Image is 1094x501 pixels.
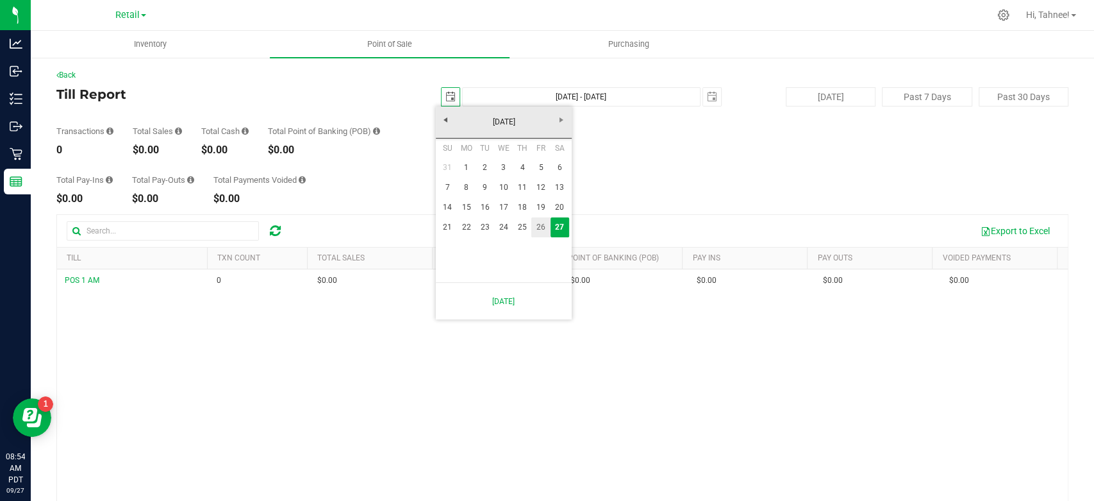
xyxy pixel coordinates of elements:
a: 10 [494,178,513,198]
a: 22 [457,217,476,237]
i: Sum of the successful, non-voided point-of-banking payment transaction amounts, both via payment ... [373,127,380,135]
a: 24 [494,217,513,237]
span: select [442,88,460,106]
a: Back [56,71,76,80]
iframe: Resource center [13,398,51,437]
div: $0.00 [213,194,306,204]
span: select [703,88,721,106]
p: 08:54 AM PDT [6,451,25,486]
a: [DATE] [443,288,565,314]
a: 7 [438,178,457,198]
div: Total Payments Voided [213,176,306,184]
button: Past 7 Days [882,87,972,106]
span: Hi, Tahnee! [1026,10,1070,20]
a: 26 [531,217,550,237]
th: Tuesday [476,139,494,158]
a: 27 [551,217,569,237]
a: 5 [531,158,550,178]
a: 18 [513,198,531,217]
i: Sum of all voided payment transaction amounts (excluding tips and transaction fees) within the da... [299,176,306,184]
span: Inventory [117,38,184,50]
a: 12 [531,178,550,198]
button: Export to Excel [972,220,1058,242]
a: Pay Outs [817,253,852,262]
div: $0.00 [133,145,182,155]
a: 17 [494,198,513,217]
i: Sum of all successful, non-voided payment transaction amounts (excluding tips and transaction fee... [175,127,182,135]
button: [DATE] [786,87,875,106]
i: Sum of all successful, non-voided cash payment transaction amounts (excluding tips and transactio... [242,127,249,135]
a: 16 [476,198,494,217]
span: $0.00 [823,275,843,287]
td: Current focused date is Saturday, September 27, 2025 [551,217,569,237]
div: $0.00 [132,194,194,204]
i: Sum of all cash pay-outs removed from tills within the date range. [187,176,194,184]
span: POS 1 AM [65,276,99,285]
a: TXN Count [217,253,260,262]
th: Wednesday [494,139,513,158]
a: Total Sales [317,253,365,262]
a: 13 [551,178,569,198]
input: Search... [67,221,259,241]
inline-svg: Retail [10,148,22,160]
div: 0 [56,145,113,155]
span: Purchasing [591,38,667,50]
a: 25 [513,217,531,237]
a: 23 [476,217,494,237]
a: 2 [476,158,494,178]
a: 4 [513,158,531,178]
a: Point of Sale [270,31,509,58]
inline-svg: Inbound [10,65,22,78]
a: 8 [457,178,476,198]
a: 11 [513,178,531,198]
inline-svg: Analytics [10,37,22,50]
i: Sum of all cash pay-ins added to tills within the date range. [106,176,113,184]
div: $0.00 [268,145,380,155]
a: [DATE] [435,112,573,132]
i: Count of all successful payment transactions, possibly including voids, refunds, and cash-back fr... [106,127,113,135]
span: $0.00 [570,275,590,287]
a: Purchasing [510,31,749,58]
a: Inventory [31,31,270,58]
th: Sunday [438,139,457,158]
a: Point of Banking (POB) [567,253,658,262]
span: Retail [115,10,140,21]
div: $0.00 [56,194,113,204]
span: $0.00 [949,275,969,287]
a: 20 [551,198,569,217]
a: 21 [438,217,457,237]
span: $0.00 [317,275,337,287]
p: 09/27 [6,486,25,495]
a: 14 [438,198,457,217]
a: Till [67,253,81,262]
div: Total Pay-Outs [132,176,194,184]
a: 3 [494,158,513,178]
th: Friday [531,139,550,158]
div: Total Pay-Ins [56,176,113,184]
button: Past 30 Days [979,87,1068,106]
span: Point of Sale [350,38,429,50]
th: Thursday [513,139,531,158]
a: Pay Ins [692,253,720,262]
div: Manage settings [995,9,1011,21]
inline-svg: Inventory [10,92,22,105]
a: 1 [457,158,476,178]
th: Monday [457,139,476,158]
a: 31 [438,158,457,178]
a: Voided Payments [942,253,1010,262]
div: Total Cash [201,127,249,135]
a: 9 [476,178,494,198]
th: Saturday [551,139,569,158]
span: 0 [217,275,221,287]
span: $0.00 [697,275,717,287]
a: Previous [436,110,456,130]
inline-svg: Outbound [10,120,22,133]
a: 19 [531,198,550,217]
div: Total Sales [133,127,182,135]
iframe: Resource center unread badge [38,396,53,412]
a: 15 [457,198,476,217]
a: 6 [551,158,569,178]
inline-svg: Reports [10,175,22,188]
div: Transactions [56,127,113,135]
